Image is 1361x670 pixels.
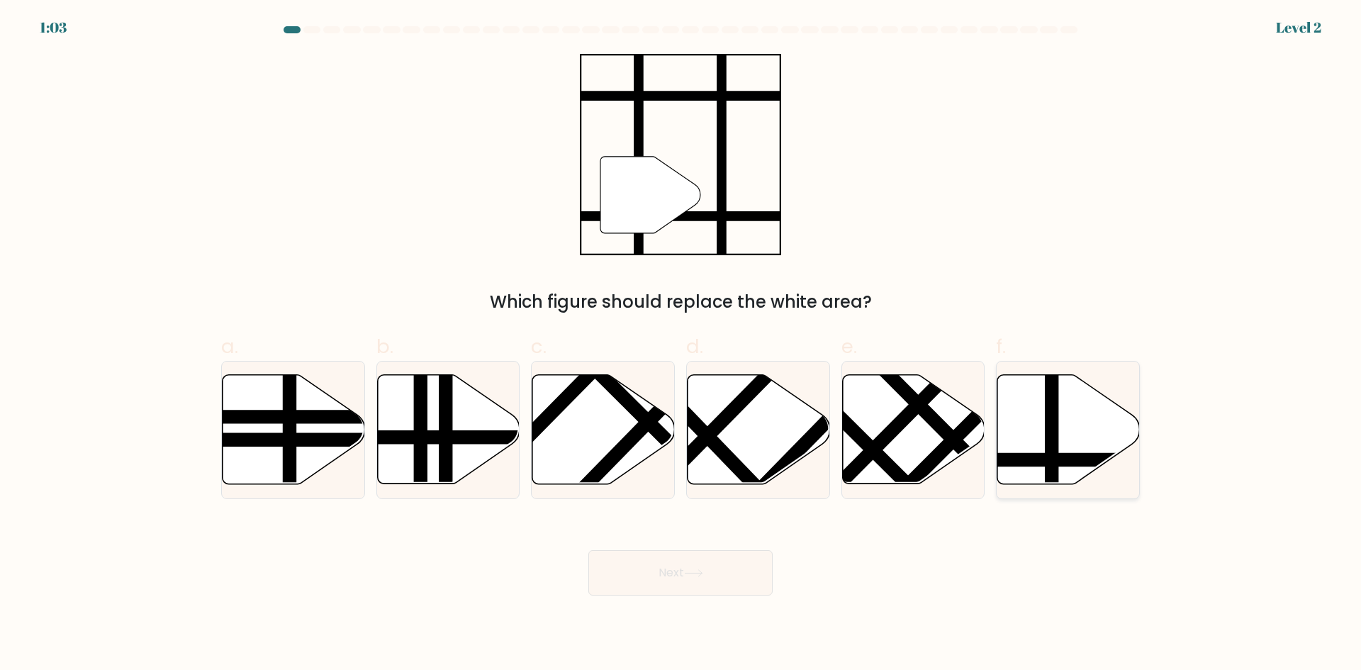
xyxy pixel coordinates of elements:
div: 1:03 [40,17,67,38]
button: Next [588,550,773,596]
div: Which figure should replace the white area? [230,289,1131,315]
div: Level 2 [1276,17,1321,38]
span: b. [376,333,393,360]
span: a. [221,333,238,360]
g: " [600,157,700,233]
span: e. [841,333,857,360]
span: f. [996,333,1006,360]
span: c. [531,333,547,360]
span: d. [686,333,703,360]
